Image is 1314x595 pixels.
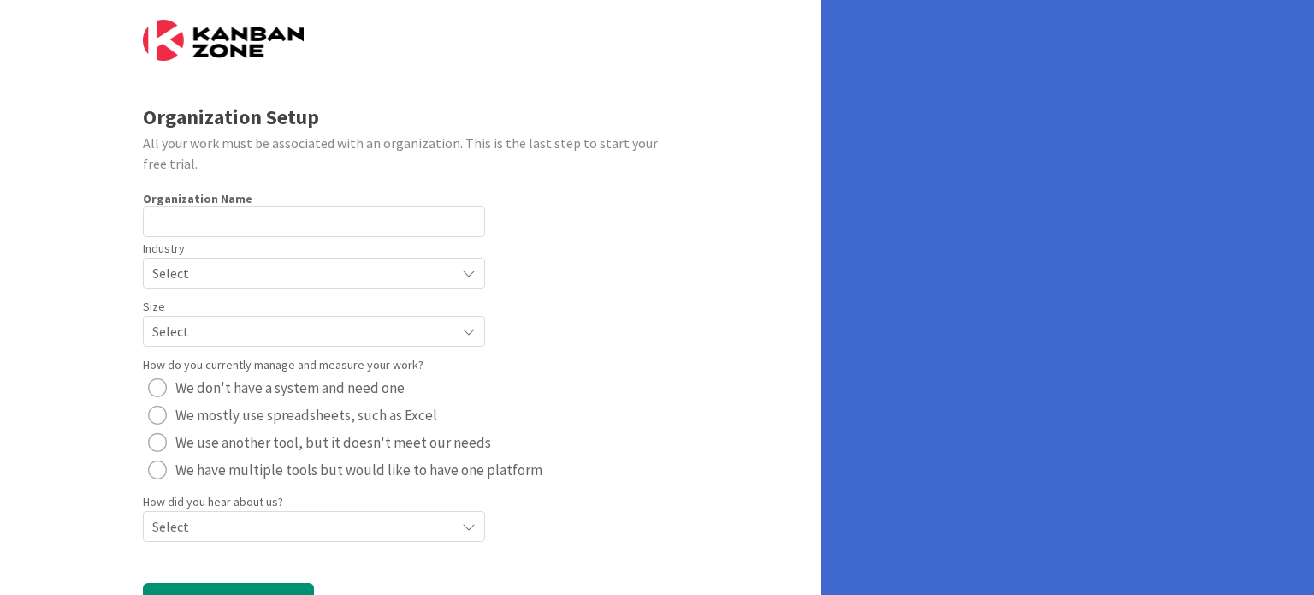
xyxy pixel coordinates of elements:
[175,375,405,401] span: We don't have a system and need one
[143,456,547,484] button: We have multiple tools but would like to have one platform
[143,402,442,429] button: We mostly use spreadsheets, such as Excel
[152,261,447,285] span: Select
[143,133,679,174] div: All your work must be associated with an organization. This is the last step to start your free t...
[152,515,447,538] span: Select
[143,102,679,133] div: Organization Setup
[143,356,423,374] label: How do you currently manage and measure your work?
[175,457,542,483] span: We have multiple tools but would like to have one platform
[152,319,447,343] span: Select
[143,298,165,316] label: Size
[143,240,185,258] label: Industry
[175,402,437,428] span: We mostly use spreadsheets, such as Excel
[143,429,496,456] button: We use another tool, but it doesn't meet our needs
[143,493,283,511] label: How did you hear about us?
[175,430,491,455] span: We use another tool, but it doesn't meet our needs
[143,374,410,402] button: We don't have a system and need one
[143,191,252,206] label: Organization Name
[143,20,304,61] img: Kanban Zone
